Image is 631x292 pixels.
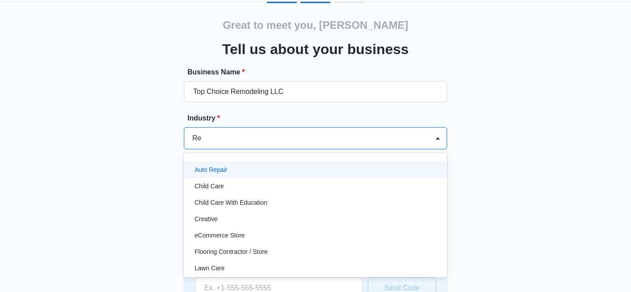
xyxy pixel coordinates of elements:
[195,165,227,175] p: Auto Repair
[184,81,447,102] input: e.g. Jane's Plumbing
[195,198,267,207] p: Child Care With Education
[223,17,409,33] h2: Great to meet you, [PERSON_NAME]
[187,67,451,78] label: Business Name
[195,214,218,224] p: Creative
[195,231,245,240] p: eCommerce Store
[195,247,268,257] p: Flooring Contractor / Store
[195,182,224,191] p: Child Care
[222,39,409,60] h3: Tell us about your business
[195,264,225,273] p: Lawn Care
[187,113,451,124] label: Industry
